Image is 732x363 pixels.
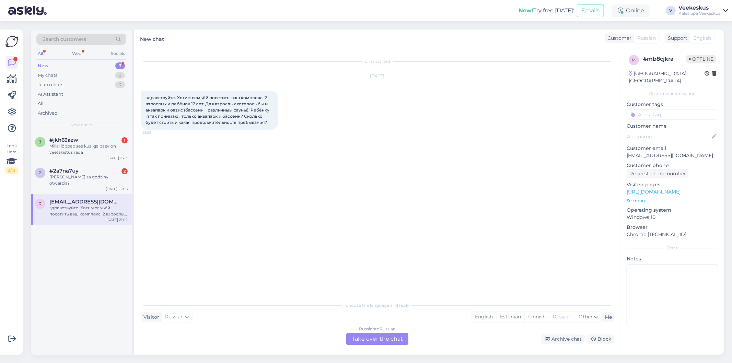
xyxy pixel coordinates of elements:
[627,231,718,238] p: Chrome [TECHNICAL_ID]
[38,72,57,79] div: My chats
[579,314,593,320] span: Other
[666,6,676,15] div: V
[115,72,125,79] div: 0
[472,312,496,322] div: English
[146,95,270,125] span: здравствуйте. Хотим семьёй посетить ваш комплекс. 2 взрослых и ребёнок 17 лет. Для взрослых хотел...
[678,5,728,16] a: VeekeskusKales Spa Veekeskus
[627,101,718,108] p: Customer tags
[678,11,720,16] div: Kales Spa Veekeskus
[627,133,710,140] input: Add name
[627,198,718,204] p: See more ...
[5,35,19,48] img: Askly Logo
[106,217,128,222] div: [DATE] 21:05
[49,174,128,186] div: [PERSON_NAME] sa godziny otwarcia?
[38,62,48,69] div: New
[627,109,718,120] input: Add a tag
[612,4,650,17] div: Online
[587,335,614,344] div: Block
[519,7,533,14] b: New!
[49,205,128,217] div: здравствуйте. Хотим семьёй посетить ваш комплекс. 2 взрослых и ребёнок 17 лет. Для взрослых хотел...
[107,155,128,161] div: [DATE] 16:13
[665,35,687,42] div: Support
[121,168,128,174] div: 2
[49,168,79,174] span: #2a7na7uy
[632,57,636,62] span: m
[627,181,718,188] p: Visited pages
[359,326,396,332] div: Russian to Russian
[5,167,18,174] div: 2 / 3
[43,36,86,43] span: Search customers
[627,122,718,130] p: Customer name
[36,49,44,58] div: All
[109,49,126,58] div: Socials
[141,58,614,65] div: Chat started
[49,199,121,205] span: ruslankaviaza@gmail.com
[38,100,44,107] div: All
[165,313,184,321] span: Russian
[346,333,408,345] div: Take over the chat
[39,201,42,206] span: r
[693,35,711,42] span: English
[629,70,705,84] div: [GEOGRAPHIC_DATA], [GEOGRAPHIC_DATA]
[38,110,58,117] div: Archived
[627,162,718,169] p: Customer phone
[605,35,631,42] div: Customer
[627,224,718,231] p: Browser
[627,255,718,262] p: Notes
[143,130,169,135] span: 21:05
[637,35,656,42] span: Russian
[141,302,614,308] div: Choose the language and reply
[627,169,689,178] div: Request phone number
[496,312,524,322] div: Estonian
[70,122,92,128] span: New chats
[38,91,63,98] div: AI Assistant
[627,145,718,152] p: Customer email
[140,34,164,43] label: New chat
[38,81,63,88] div: Team chats
[627,91,718,97] div: Customer information
[71,49,83,58] div: Web
[627,189,681,195] a: [URL][DOMAIN_NAME]
[106,186,128,191] div: [DATE] 22:06
[141,314,159,321] div: Visitor
[519,7,574,15] div: Try free [DATE]:
[121,137,128,143] div: 1
[141,73,614,79] div: [DATE]
[549,312,575,322] div: Russian
[627,245,718,251] div: Extra
[627,207,718,214] p: Operating system
[5,143,18,174] div: Look Here
[627,152,718,159] p: [EMAIL_ADDRESS][DOMAIN_NAME]
[577,4,604,17] button: Emails
[39,170,42,175] span: 2
[39,139,41,144] span: j
[524,312,549,322] div: Finnish
[49,137,78,143] span: #jkh63azw
[541,335,584,344] div: Archive chat
[602,314,612,321] div: Me
[643,55,686,63] div: # mb8cjkra
[115,62,125,69] div: 3
[678,5,720,11] div: Veekeskus
[115,81,125,88] div: 0
[49,143,128,155] div: Millal lõppeb see kus iga päev on veetakistus rada
[686,55,716,63] span: Offline
[627,214,718,221] p: Windows 10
